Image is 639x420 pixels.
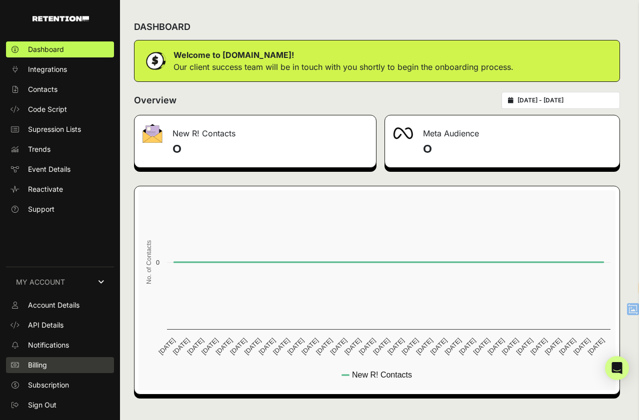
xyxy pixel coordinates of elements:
[28,64,67,74] span: Integrations
[6,297,114,313] a: Account Details
[214,337,234,356] text: [DATE]
[6,121,114,137] a: Supression Lists
[28,104,67,114] span: Code Script
[28,300,79,310] span: Account Details
[6,161,114,177] a: Event Details
[200,337,219,356] text: [DATE]
[371,337,391,356] text: [DATE]
[134,93,176,107] h2: Overview
[142,124,162,143] img: fa-envelope-19ae18322b30453b285274b1b8af3d052b27d846a4fbe8435d1a52b978f639a2.png
[171,337,191,356] text: [DATE]
[172,141,368,157] h4: 0
[243,337,262,356] text: [DATE]
[393,127,413,139] img: fa-meta-2f981b61bb99beabf952f7030308934f19ce035c18b003e963880cc3fabeebb7.png
[28,320,63,330] span: API Details
[28,380,69,390] span: Subscription
[6,141,114,157] a: Trends
[271,337,291,356] text: [DATE]
[28,340,69,350] span: Notifications
[28,84,57,94] span: Contacts
[385,115,619,145] div: Meta Audience
[28,164,70,174] span: Event Details
[173,61,513,73] p: Our client success team will be in touch with you shortly to begin the onboarding process.
[32,16,89,21] img: Retention.com
[6,317,114,333] a: API Details
[173,50,294,60] strong: Welcome to [DOMAIN_NAME]!
[605,356,629,380] div: Open Intercom Messenger
[6,61,114,77] a: Integrations
[486,337,505,356] text: [DATE]
[142,48,167,73] img: dollar-coin-05c43ed7efb7bc0c12610022525b4bbbb207c7efeef5aecc26f025e68dcafac9.png
[423,141,611,157] h4: 0
[6,41,114,57] a: Dashboard
[134,20,190,34] h2: DASHBOARD
[529,337,548,356] text: [DATE]
[286,337,305,356] text: [DATE]
[543,337,563,356] text: [DATE]
[414,337,434,356] text: [DATE]
[28,124,81,134] span: Supression Lists
[157,337,176,356] text: [DATE]
[185,337,205,356] text: [DATE]
[400,337,420,356] text: [DATE]
[300,337,319,356] text: [DATE]
[156,259,159,266] text: 0
[28,360,47,370] span: Billing
[352,371,412,379] text: New R! Contacts
[6,337,114,353] a: Notifications
[429,337,448,356] text: [DATE]
[386,337,405,356] text: [DATE]
[6,201,114,217] a: Support
[329,337,348,356] text: [DATE]
[228,337,248,356] text: [DATE]
[257,337,276,356] text: [DATE]
[134,115,376,145] div: New R! Contacts
[28,144,50,154] span: Trends
[343,337,362,356] text: [DATE]
[6,357,114,373] a: Billing
[472,337,491,356] text: [DATE]
[6,101,114,117] a: Code Script
[586,337,606,356] text: [DATE]
[443,337,462,356] text: [DATE]
[28,44,64,54] span: Dashboard
[6,181,114,197] a: Reactivate
[16,277,65,287] span: MY ACCOUNT
[572,337,591,356] text: [DATE]
[357,337,377,356] text: [DATE]
[557,337,577,356] text: [DATE]
[500,337,520,356] text: [DATE]
[6,81,114,97] a: Contacts
[28,204,54,214] span: Support
[6,377,114,393] a: Subscription
[514,337,534,356] text: [DATE]
[28,400,56,410] span: Sign Out
[28,184,63,194] span: Reactivate
[6,397,114,413] a: Sign Out
[6,267,114,297] a: MY ACCOUNT
[145,240,152,284] text: No. of Contacts
[314,337,334,356] text: [DATE]
[457,337,477,356] text: [DATE]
